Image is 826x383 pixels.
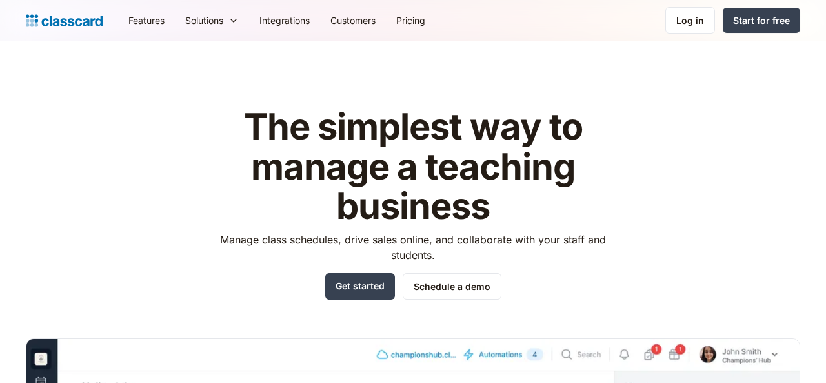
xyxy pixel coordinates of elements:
div: Solutions [185,14,223,27]
div: Start for free [733,14,790,27]
a: Integrations [249,6,320,35]
a: Schedule a demo [403,273,501,300]
p: Manage class schedules, drive sales online, and collaborate with your staff and students. [208,232,618,263]
a: Get started [325,273,395,300]
a: Customers [320,6,386,35]
a: Log in [665,7,715,34]
a: Logo [26,12,103,30]
a: Start for free [723,8,800,33]
h1: The simplest way to manage a teaching business [208,107,618,227]
a: Pricing [386,6,436,35]
div: Log in [676,14,704,27]
a: Features [118,6,175,35]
